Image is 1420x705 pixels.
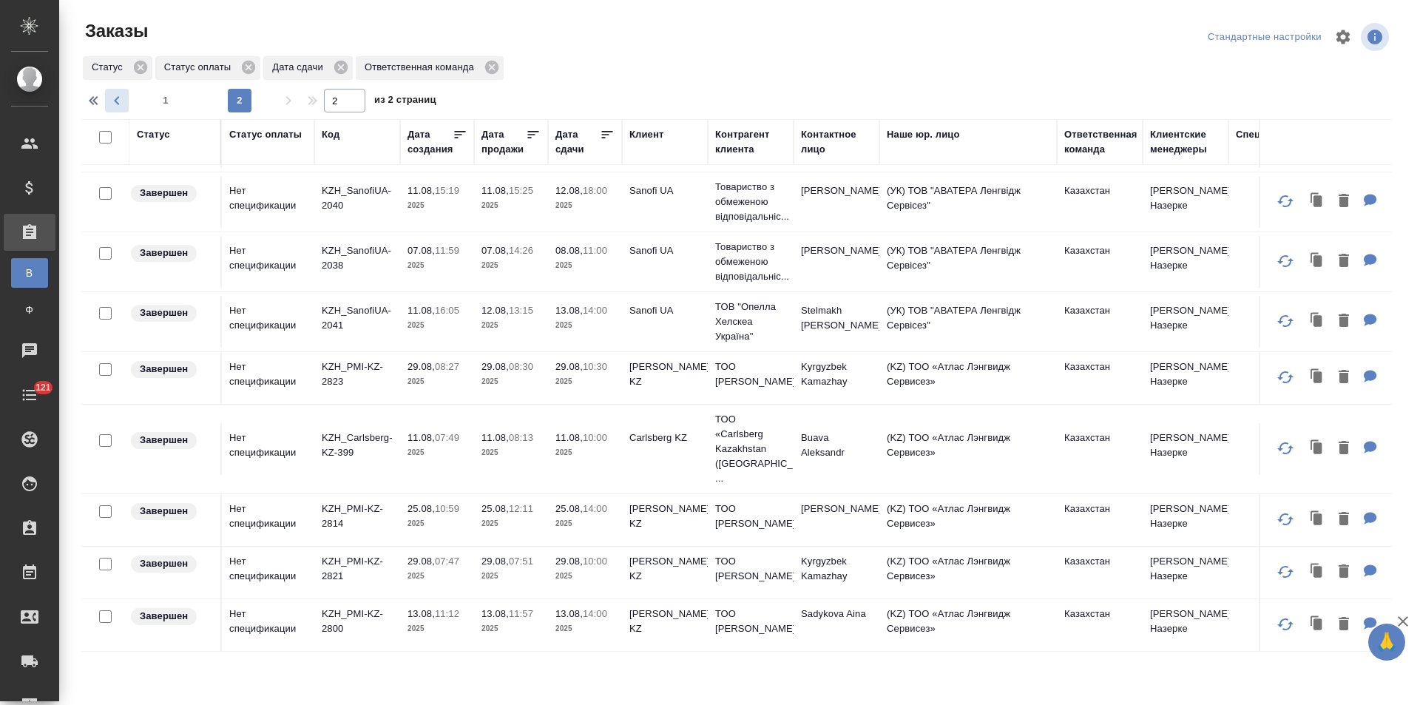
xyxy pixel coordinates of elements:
[222,176,314,228] td: Нет спецификации
[794,494,879,546] td: [PERSON_NAME]
[583,305,607,316] p: 14:00
[1331,186,1356,217] button: Удалить
[1303,246,1331,277] button: Клонировать
[509,608,533,619] p: 11:57
[1331,610,1356,640] button: Удалить
[1143,296,1228,348] td: [PERSON_NAME] Назерке
[629,243,700,258] p: Sanofi UA
[481,305,509,316] p: 12.08,
[11,295,48,325] a: Ф
[1268,431,1303,466] button: Обновить
[272,60,328,75] p: Дата сдачи
[322,554,393,584] p: KZH_PMI-KZ-2821
[140,609,188,624] p: Завершен
[715,412,786,486] p: ТОО «Carlsberg Kazakhstan ([GEOGRAPHIC_DATA] ...
[509,556,533,567] p: 07:51
[583,361,607,372] p: 10:30
[222,547,314,598] td: Нет спецификации
[509,185,533,196] p: 15:25
[1143,494,1228,546] td: [PERSON_NAME] Назерке
[435,361,459,372] p: 08:27
[222,494,314,546] td: Нет спецификации
[140,246,188,260] p: Завершен
[1057,423,1143,475] td: Казахстан
[887,127,960,142] div: Наше юр. лицо
[509,305,533,316] p: 13:15
[4,377,55,414] a: 121
[481,258,541,273] p: 2025
[1303,306,1331,337] button: Клонировать
[629,502,700,531] p: [PERSON_NAME] KZ
[408,432,435,443] p: 11.08,
[408,621,467,636] p: 2025
[129,554,213,574] div: Выставляет КМ при направлении счета или после выполнения всех работ/сдачи заказа клиенту. Окончат...
[1361,23,1392,51] span: Посмотреть информацию
[555,127,600,157] div: Дата сдачи
[1303,434,1331,464] button: Клонировать
[129,303,213,323] div: Выставляет КМ при направлении счета или после выполнения всех работ/сдачи заказа клиенту. Окончат...
[555,318,615,333] p: 2025
[555,621,615,636] p: 2025
[555,608,583,619] p: 13.08,
[583,503,607,514] p: 14:00
[481,503,509,514] p: 25.08,
[1331,434,1356,464] button: Удалить
[129,360,213,380] div: Выставляет КМ при направлении счета или после выполнения всех работ/сдачи заказа клиенту. Окончат...
[140,306,188,320] p: Завершен
[1325,19,1361,55] span: Настроить таблицу
[1331,362,1356,393] button: Удалить
[715,607,786,636] p: ТОО [PERSON_NAME]"
[322,243,393,273] p: KZH_SanofiUA-2038
[583,432,607,443] p: 10:00
[583,185,607,196] p: 18:00
[435,245,459,256] p: 11:59
[555,198,615,213] p: 2025
[92,60,128,75] p: Статус
[555,569,615,584] p: 2025
[715,180,786,224] p: Товариство з обмеженою відповідальніс...
[1268,243,1303,279] button: Обновить
[481,516,541,531] p: 2025
[879,423,1057,475] td: (KZ) ТОО «Атлас Лэнгвидж Сервисез»
[1268,502,1303,537] button: Обновить
[481,198,541,213] p: 2025
[1331,557,1356,587] button: Удалить
[140,186,188,200] p: Завершен
[481,185,509,196] p: 11.08,
[374,91,436,112] span: из 2 страниц
[408,198,467,213] p: 2025
[129,502,213,522] div: Выставляет КМ при направлении счета или после выполнения всех работ/сдачи заказа клиенту. Окончат...
[18,266,41,280] span: В
[794,296,879,348] td: Stelmakh [PERSON_NAME]
[1143,352,1228,404] td: [PERSON_NAME] Назерке
[129,607,213,627] div: Выставляет КМ при направлении счета или после выполнения всех работ/сдачи заказа клиенту. Окончат...
[408,374,467,389] p: 2025
[481,127,526,157] div: Дата продажи
[509,432,533,443] p: 08:13
[629,607,700,636] p: [PERSON_NAME] KZ
[801,127,872,157] div: Контактное лицо
[1303,505,1331,535] button: Клонировать
[555,361,583,372] p: 29.08,
[555,445,615,460] p: 2025
[1204,26,1325,49] div: split button
[481,621,541,636] p: 2025
[481,374,541,389] p: 2025
[1331,246,1356,277] button: Удалить
[794,599,879,651] td: Sadykova Aina
[140,362,188,377] p: Завершен
[435,503,459,514] p: 10:59
[715,127,786,157] div: Контрагент клиента
[629,431,700,445] p: Carlsberg KZ
[140,433,188,448] p: Завершен
[629,303,700,318] p: Sanofi UA
[555,245,583,256] p: 08.08,
[715,240,786,284] p: Товариство з обмеженою відповідальніс...
[435,432,459,443] p: 07:49
[408,305,435,316] p: 11.08,
[222,236,314,288] td: Нет спецификации
[1374,627,1399,658] span: 🙏
[18,303,41,317] span: Ф
[365,60,479,75] p: Ответственная команда
[322,431,393,460] p: KZH_Carlsberg-KZ-399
